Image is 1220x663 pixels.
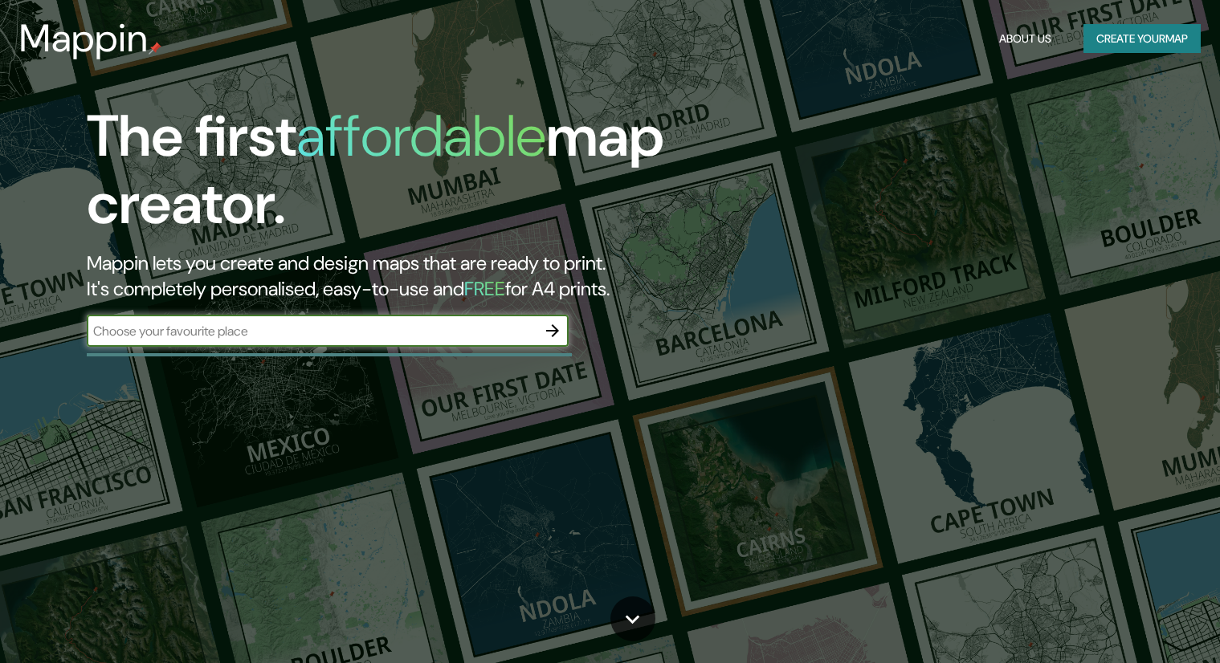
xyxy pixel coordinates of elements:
[87,103,697,250] h1: The first map creator.
[19,16,149,61] h3: Mappin
[87,322,537,340] input: Choose your favourite place
[464,276,505,301] h5: FREE
[296,99,546,173] h1: affordable
[149,42,161,55] img: mappin-pin
[87,250,697,302] h2: Mappin lets you create and design maps that are ready to print. It's completely personalised, eas...
[993,24,1058,54] button: About Us
[1083,24,1201,54] button: Create yourmap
